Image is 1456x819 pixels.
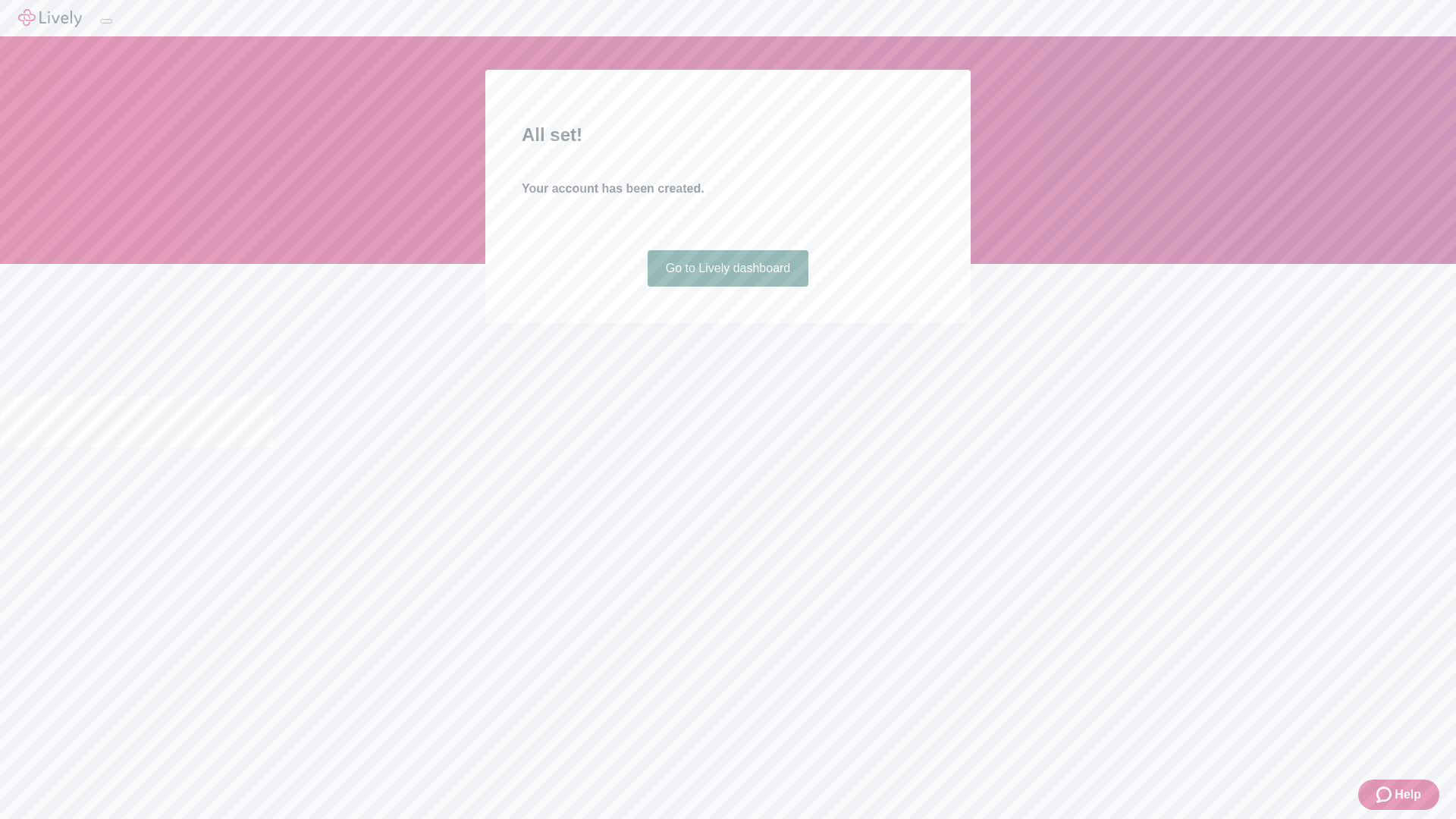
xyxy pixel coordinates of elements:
[522,180,934,198] h4: Your account has been created.
[100,19,112,24] button: Log out
[1358,780,1439,810] button: Zendesk support iconHelp
[1395,786,1421,804] span: Help
[1376,786,1395,804] svg: Zendesk support icon
[18,9,82,27] img: Lively
[648,250,809,287] a: Go to Lively dashboard
[522,121,934,149] h2: All set!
